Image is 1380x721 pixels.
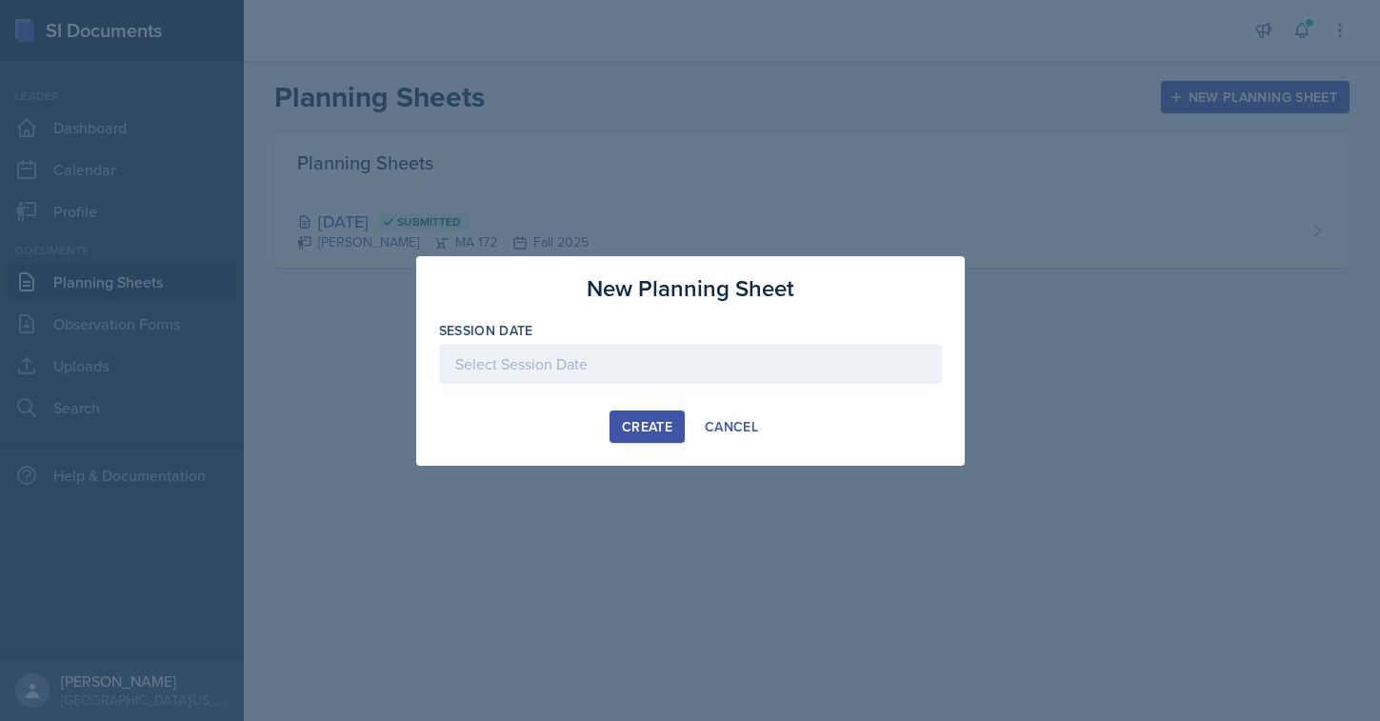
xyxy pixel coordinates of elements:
div: Cancel [705,419,758,434]
button: Create [610,411,685,443]
h3: New Planning Sheet [587,271,794,306]
button: Cancel [692,411,770,443]
div: Create [622,419,672,434]
label: Session Date [439,321,533,340]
